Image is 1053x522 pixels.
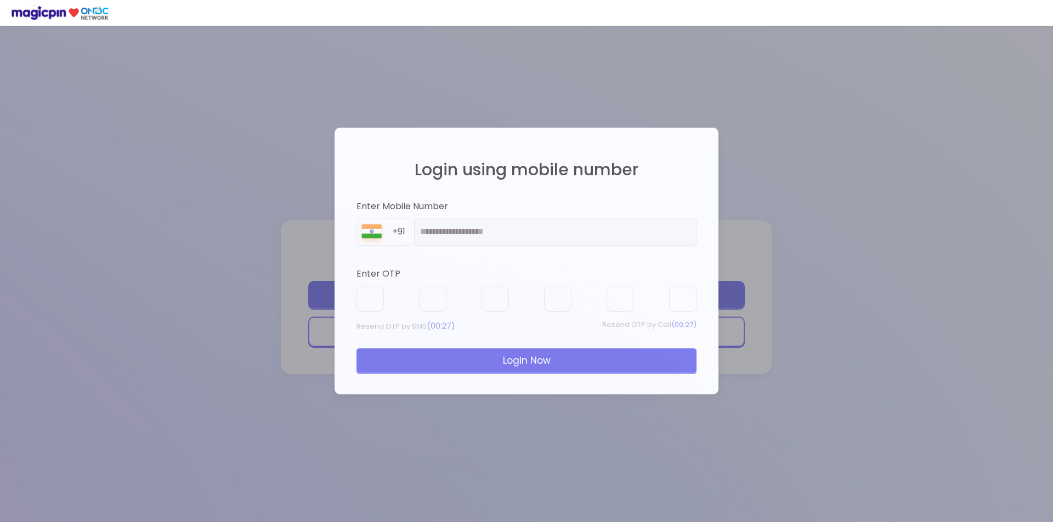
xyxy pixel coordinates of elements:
div: Enter OTP [356,268,697,280]
img: 8BGLRPwvQ+9ZgAAAAASUVORK5CYII= [357,222,387,245]
h2: Login using mobile number [356,160,697,179]
div: +91 [392,226,411,238]
img: ondc-logo-new-small.8a59708e.svg [11,5,109,20]
div: Enter Mobile Number [356,200,697,213]
div: Login Now [356,348,697,372]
